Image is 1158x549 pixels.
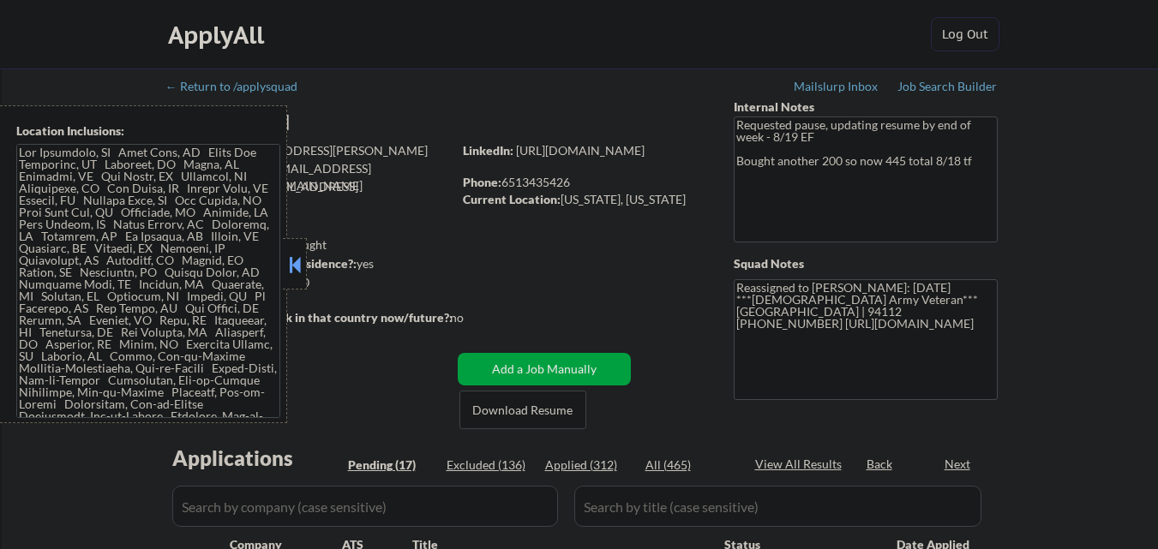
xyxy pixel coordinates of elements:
a: ← Return to /applysquad [165,80,314,97]
input: Search by title (case sensitive) [574,486,981,527]
div: 6513435426 [463,174,705,191]
div: Location Inclusions: [16,122,280,140]
input: Search by company (case sensitive) [172,486,558,527]
div: Squad Notes [734,255,998,272]
strong: Will need Visa to work in that country now/future?: [167,310,453,325]
div: [PERSON_NAME] [167,111,519,133]
div: [US_STATE], [US_STATE] [463,191,705,208]
a: Mailslurp Inbox [794,80,879,97]
div: Next [945,456,972,473]
a: [URL][DOMAIN_NAME] [516,143,645,158]
strong: Phone: [463,175,501,189]
button: Log Out [931,17,999,51]
div: 312 sent / 445 bought [166,236,452,254]
div: All (465) [645,457,731,474]
div: no [450,309,499,326]
div: [EMAIL_ADDRESS][DOMAIN_NAME] [167,178,452,212]
div: Excluded (136) [447,457,532,474]
div: Job Search Builder [897,81,998,92]
button: Download Resume [459,391,586,429]
div: ← Return to /applysquad [165,81,314,92]
div: Internal Notes [734,98,998,116]
div: ApplyAll [168,21,269,50]
strong: Current Location: [463,192,561,206]
div: Pending (17) [348,457,434,474]
div: View All Results [755,456,847,473]
a: Job Search Builder [897,80,998,97]
div: $190,000 [166,274,452,291]
div: [EMAIL_ADDRESS][PERSON_NAME][DOMAIN_NAME] [168,142,452,176]
div: Applied (312) [545,457,631,474]
div: Applications [172,448,342,468]
div: Back [867,456,894,473]
div: [EMAIL_ADDRESS][PERSON_NAME][DOMAIN_NAME] [168,160,452,194]
button: Add a Job Manually [458,353,631,385]
div: Mailslurp Inbox [794,81,879,92]
strong: LinkedIn: [463,143,513,158]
